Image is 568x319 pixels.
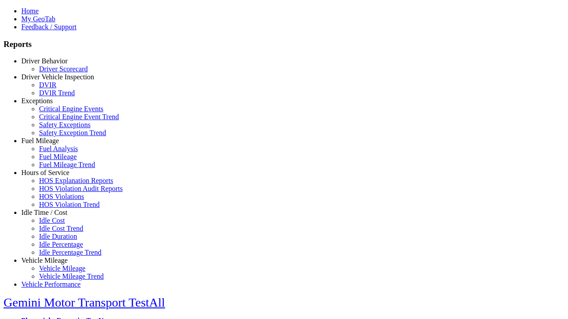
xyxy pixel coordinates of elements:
[39,145,78,152] a: Fuel Analysis
[39,65,88,73] a: Driver Scorecard
[39,217,65,224] a: Idle Cost
[21,15,55,23] a: My GeoTab
[21,280,81,288] a: Vehicle Performance
[21,57,67,65] a: Driver Behavior
[39,129,106,136] a: Safety Exception Trend
[39,249,101,256] a: Idle Percentage Trend
[21,257,67,264] a: Vehicle Mileage
[21,137,59,144] a: Fuel Mileage
[39,265,85,272] a: Vehicle Mileage
[39,233,77,240] a: Idle Duration
[39,89,75,97] a: DVIR Trend
[21,169,69,176] a: Hours of Service
[39,201,100,208] a: HOS Violation Trend
[21,7,39,15] a: Home
[21,97,53,105] a: Exceptions
[39,241,83,248] a: Idle Percentage
[39,153,77,160] a: Fuel Mileage
[39,113,119,121] a: Critical Engine Event Trend
[21,209,67,216] a: Idle Time / Cost
[39,225,83,232] a: Idle Cost Trend
[39,185,123,192] a: HOS Violation Audit Reports
[39,81,56,89] a: DVIR
[21,23,76,31] a: Feedback / Support
[21,73,94,81] a: Driver Vehicle Inspection
[39,272,104,280] a: Vehicle Mileage Trend
[39,161,95,168] a: Fuel Mileage Trend
[4,39,564,49] h3: Reports
[4,296,165,309] a: Gemini Motor Transport TestAll
[39,105,103,113] a: Critical Engine Events
[39,121,91,128] a: Safety Exceptions
[39,177,113,184] a: HOS Explanation Reports
[39,193,84,200] a: HOS Violations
